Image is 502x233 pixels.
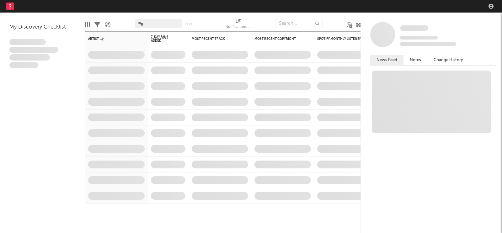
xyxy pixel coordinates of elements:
span: Praesent ac interdum [9,54,50,61]
div: Spotify Monthly Listeners [317,37,364,41]
a: Some Artist [400,25,428,31]
div: Most Recent Track [192,37,239,41]
span: 0 fans last week [400,42,456,46]
div: A&R Pipeline [105,16,110,34]
div: Notifications (Artist) [226,24,251,31]
div: Artist [88,37,135,41]
span: Integer aliquet in purus et [9,47,58,53]
button: Change History [427,55,469,65]
div: Edit Columns [85,16,90,34]
div: My Discovery Checklist [9,24,75,31]
span: Aliquam viverra [9,62,38,68]
div: Most Recent Copyright [254,37,302,41]
span: Lorem ipsum dolor [9,39,46,45]
button: Save [184,23,193,26]
div: Filters [94,16,100,34]
span: 7-Day Fans Added [151,35,176,43]
div: Notifications (Artist) [226,16,251,34]
span: Tracking Since: [DATE] [400,36,438,40]
button: News Feed [370,55,403,65]
button: Notes [403,55,427,65]
input: Search... [275,19,323,28]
